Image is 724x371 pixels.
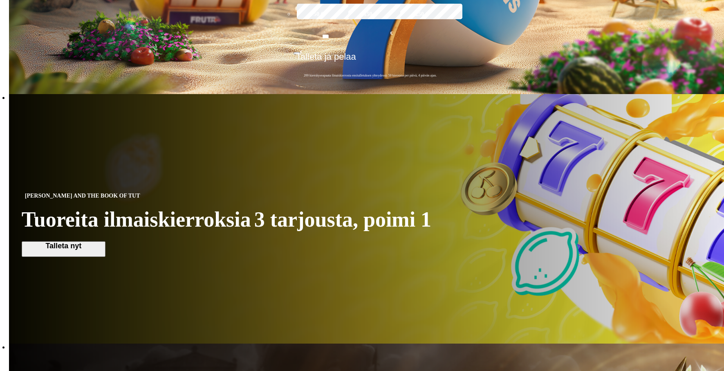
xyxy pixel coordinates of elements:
[22,207,251,232] span: Tuoreita ilmaiskierroksia
[295,2,342,26] label: 50 €
[26,242,101,250] span: Talleta nyt
[294,51,447,68] button: Talleta ja pelaa
[346,2,394,26] label: 150 €
[296,52,356,68] span: Talleta ja pelaa
[390,29,393,37] span: €
[22,191,143,201] span: [PERSON_NAME] and the Book of Tut
[300,49,303,54] span: €
[294,73,447,78] span: 200 kierrätysvapaata ilmaiskierrosta ensitalletuksen yhteydessä. 50 kierrosta per päivä, 4 päivän...
[254,209,431,230] span: 3 tarjousta, poimi 1
[398,2,446,26] label: 250 €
